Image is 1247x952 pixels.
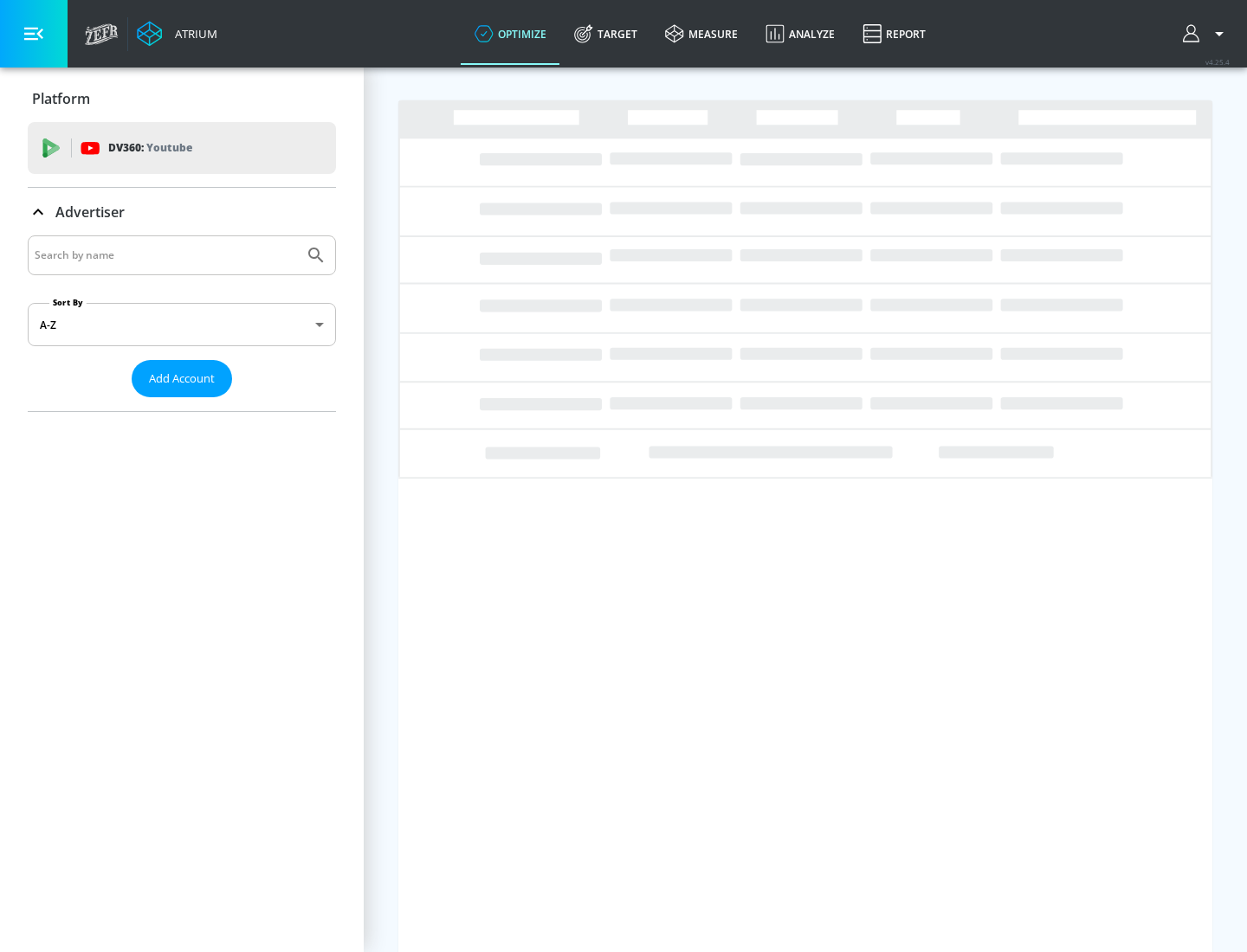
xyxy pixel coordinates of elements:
input: Search by name [35,244,297,267]
p: Advertiser [55,203,125,222]
a: Analyze [752,3,849,65]
div: Advertiser [28,235,336,411]
p: Platform [32,89,90,108]
a: Target [560,3,651,65]
p: Youtube [146,138,192,157]
div: Platform [28,74,336,123]
p: DV360: [108,138,192,158]
span: Add Account [149,369,215,389]
a: measure [651,3,752,65]
label: Sort By [49,297,87,308]
div: Advertiser [28,188,336,236]
a: optimize [461,3,560,65]
div: Atrium [168,26,217,42]
nav: list of Advertiser [28,397,336,411]
a: Atrium [137,21,217,47]
button: Add Account [132,360,232,397]
div: A-Z [28,303,336,346]
span: v 4.25.4 [1205,57,1230,67]
a: Report [849,3,940,65]
div: DV360: Youtube [28,122,336,174]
